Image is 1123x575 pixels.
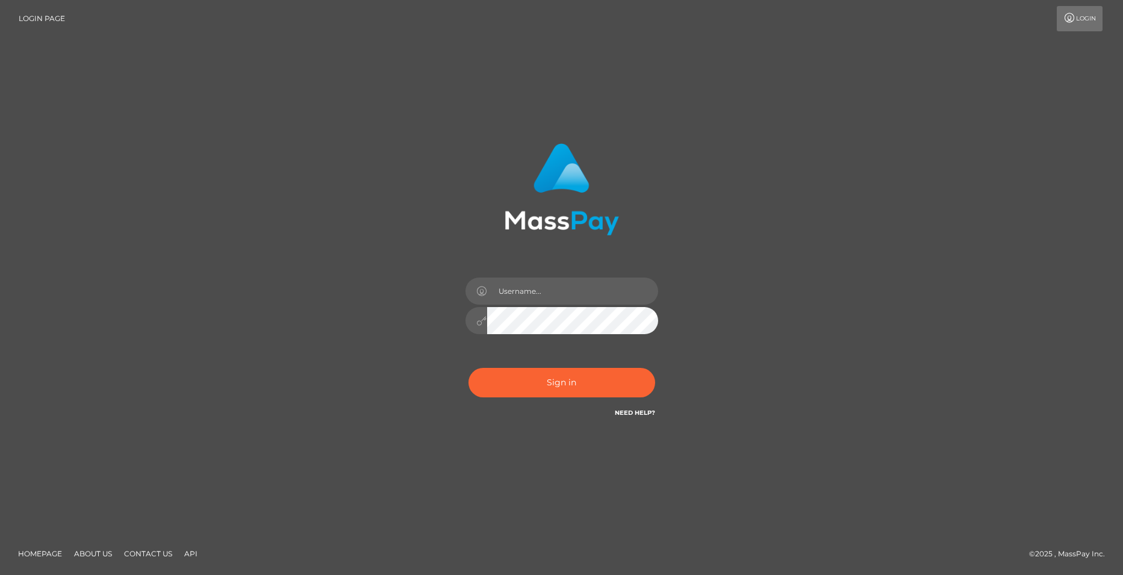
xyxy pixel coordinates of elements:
a: Login Page [19,6,65,31]
a: Contact Us [119,544,177,563]
a: About Us [69,544,117,563]
a: API [179,544,202,563]
a: Login [1057,6,1103,31]
img: MassPay Login [505,143,619,235]
a: Homepage [13,544,67,563]
div: © 2025 , MassPay Inc. [1029,547,1114,561]
button: Sign in [468,368,655,397]
a: Need Help? [615,409,655,417]
input: Username... [487,278,658,305]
